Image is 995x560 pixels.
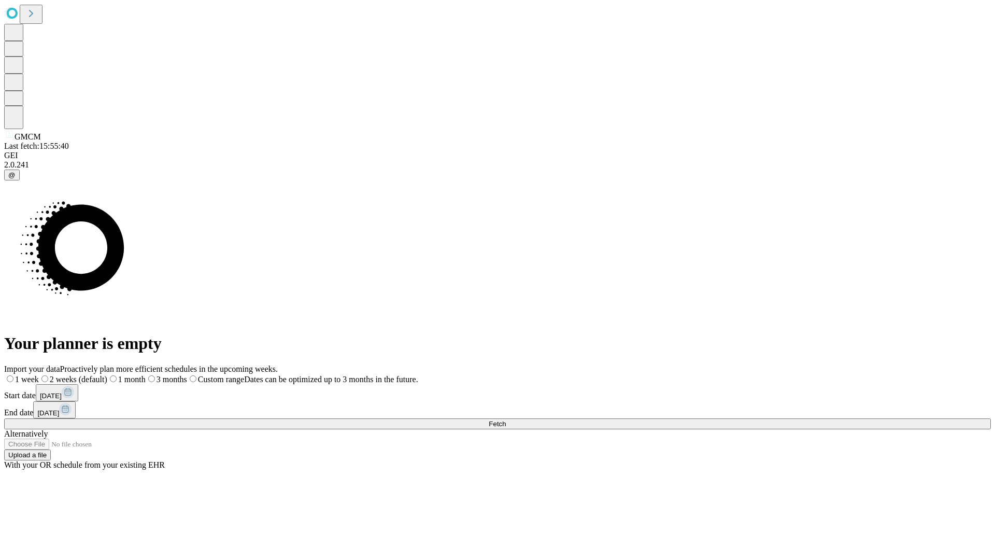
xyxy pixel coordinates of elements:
[157,375,187,384] span: 3 months
[40,392,62,400] span: [DATE]
[148,375,155,382] input: 3 months
[4,460,165,469] span: With your OR schedule from your existing EHR
[489,420,506,428] span: Fetch
[15,375,39,384] span: 1 week
[118,375,146,384] span: 1 month
[4,334,991,353] h1: Your planner is empty
[4,418,991,429] button: Fetch
[110,375,117,382] input: 1 month
[4,160,991,170] div: 2.0.241
[4,401,991,418] div: End date
[4,450,51,460] button: Upload a file
[15,132,41,141] span: GMCM
[4,151,991,160] div: GEI
[244,375,418,384] span: Dates can be optimized up to 3 months in the future.
[4,365,60,373] span: Import your data
[8,171,16,179] span: @
[36,384,78,401] button: [DATE]
[4,142,69,150] span: Last fetch: 15:55:40
[4,384,991,401] div: Start date
[4,170,20,180] button: @
[41,375,48,382] input: 2 weeks (default)
[190,375,196,382] input: Custom rangeDates can be optimized up to 3 months in the future.
[4,429,48,438] span: Alternatively
[33,401,76,418] button: [DATE]
[198,375,244,384] span: Custom range
[60,365,278,373] span: Proactively plan more efficient schedules in the upcoming weeks.
[50,375,107,384] span: 2 weeks (default)
[37,409,59,417] span: [DATE]
[7,375,13,382] input: 1 week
